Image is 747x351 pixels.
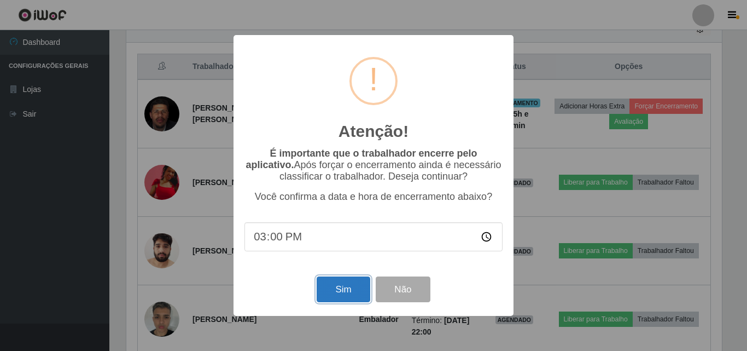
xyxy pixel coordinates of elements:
p: Você confirma a data e hora de encerramento abaixo? [244,191,503,203]
p: Após forçar o encerramento ainda é necessário classificar o trabalhador. Deseja continuar? [244,148,503,182]
h2: Atenção! [339,122,408,141]
button: Sim [317,277,370,302]
button: Não [376,277,430,302]
b: É importante que o trabalhador encerre pelo aplicativo. [246,148,477,170]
